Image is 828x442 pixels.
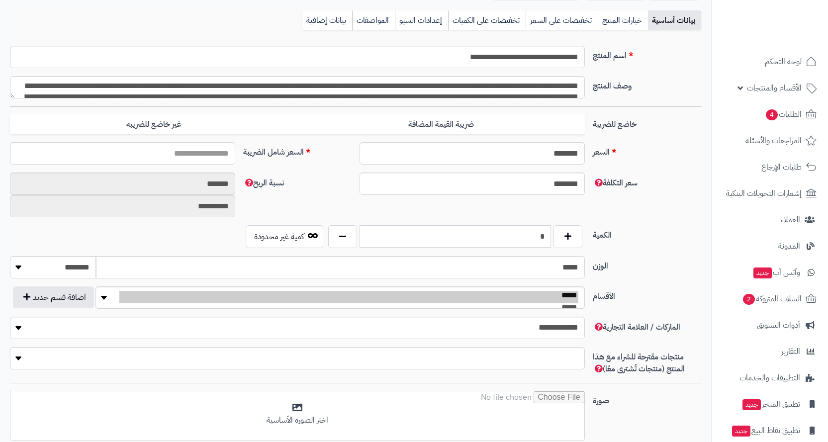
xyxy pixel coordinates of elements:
[526,10,598,30] a: تخفيضات على السعر
[718,261,822,284] a: وآتس آبجديد
[742,292,802,306] span: السلات المتروكة
[745,134,802,148] span: المراجعات والأسئلة
[593,177,638,189] span: لن يظهر للعميل النهائي ويستخدم في تقارير الأرباح
[395,10,448,30] a: إعدادات السيو
[648,10,701,30] a: بيانات أساسية
[593,351,685,375] span: (اكتب بداية حرف أي كلمة لتظهر القائمة المنسدلة للاستكمال التلقائي)
[448,10,526,30] a: تخفيضات على الكميات
[13,286,94,308] button: اضافة قسم جديد
[718,313,822,337] a: أدوات التسويق
[757,318,800,332] span: أدوات التسويق
[598,10,648,30] a: خيارات المنتج
[761,160,802,174] span: طلبات الإرجاع
[589,286,705,302] label: الأقسام
[718,181,822,205] a: إشعارات التحويلات البنكية
[747,81,802,95] span: الأقسام والمنتجات
[739,371,800,385] span: التطبيقات والخدمات
[781,345,800,358] span: التقارير
[589,142,705,158] label: السعر
[765,55,802,69] span: لوحة التحكم
[589,76,705,92] label: وصف المنتج
[718,340,822,363] a: التقارير
[243,177,284,189] span: لن يظهر للعميل النهائي ويستخدم في تقارير الأرباح
[593,321,680,333] span: (اكتب بداية حرف أي كلمة لتظهر القائمة المنسدلة للاستكمال التلقائي)
[732,426,750,437] span: جديد
[718,129,822,153] a: المراجعات والأسئلة
[778,239,800,253] span: المدونة
[589,225,705,241] label: الكمية
[297,114,585,135] label: ضريبة القيمة المضافة
[718,208,822,232] a: العملاء
[302,10,352,30] a: بيانات إضافية
[731,424,800,438] span: تطبيق نقاط البيع
[718,155,822,179] a: طلبات الإرجاع
[726,186,802,200] span: إشعارات التحويلات البنكية
[743,294,755,305] span: 2
[589,46,705,62] label: اسم المنتج
[741,397,800,411] span: تطبيق المتجر
[589,256,705,272] label: الوزن
[718,392,822,416] a: تطبيق المتجرجديد
[718,50,822,74] a: لوحة التحكم
[718,234,822,258] a: المدونة
[10,114,297,135] label: غير خاضع للضريبه
[753,267,772,278] span: جديد
[752,265,800,279] span: وآتس آب
[239,142,356,158] label: السعر شامل الضريبة
[718,366,822,390] a: التطبيقات والخدمات
[766,109,778,120] span: 4
[718,102,822,126] a: الطلبات4
[589,391,705,407] label: صورة
[781,213,800,227] span: العملاء
[742,399,761,410] span: جديد
[589,114,705,130] label: خاضع للضريبة
[718,287,822,311] a: السلات المتروكة2
[352,10,395,30] a: المواصفات
[765,107,802,121] span: الطلبات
